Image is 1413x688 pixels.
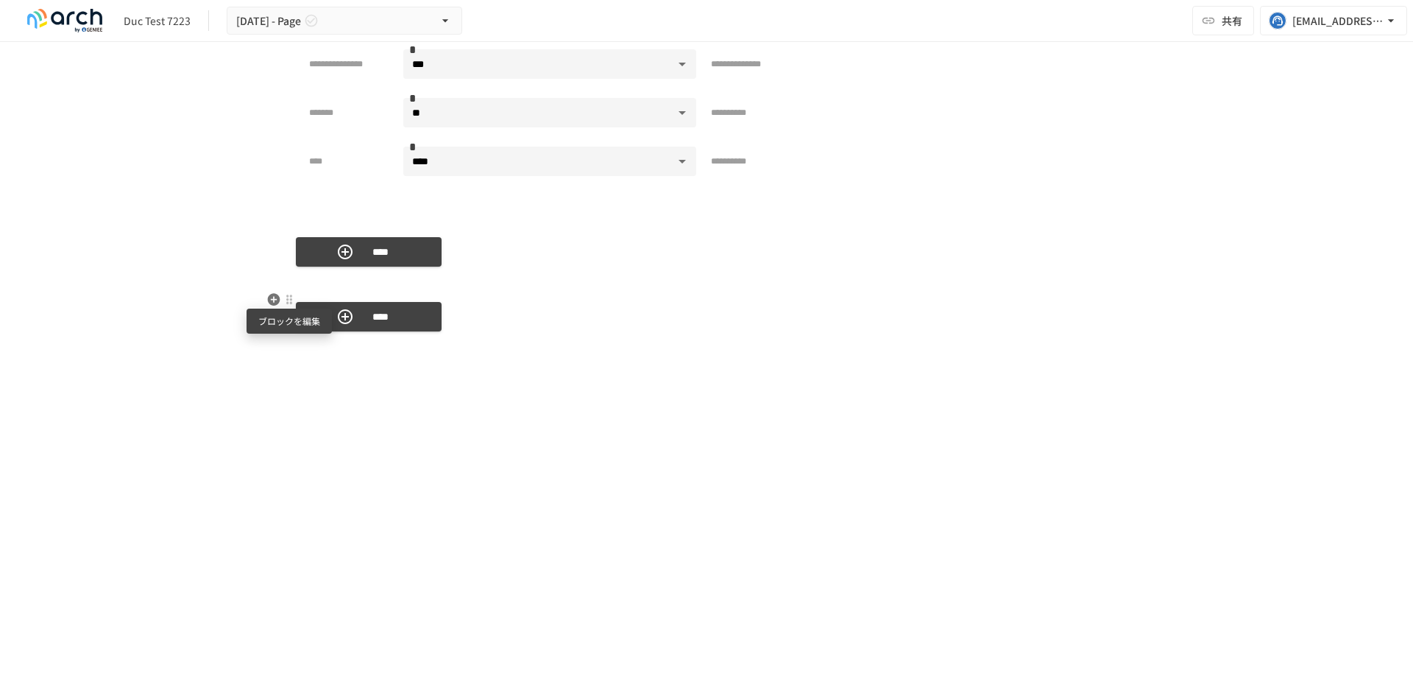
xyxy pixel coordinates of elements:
button: [EMAIL_ADDRESS][DOMAIN_NAME] [1260,6,1407,35]
img: logo-default@2x-9cf2c760.svg [18,9,112,32]
span: [DATE] - Page [236,12,301,30]
span: 共有 [1222,13,1242,29]
button: 共有 [1192,6,1254,35]
div: Duc Test 7223 [124,13,191,29]
div: [EMAIL_ADDRESS][DOMAIN_NAME] [1292,12,1384,30]
button: [DATE] - Page [227,7,462,35]
div: ブロックを編集 [247,309,332,334]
